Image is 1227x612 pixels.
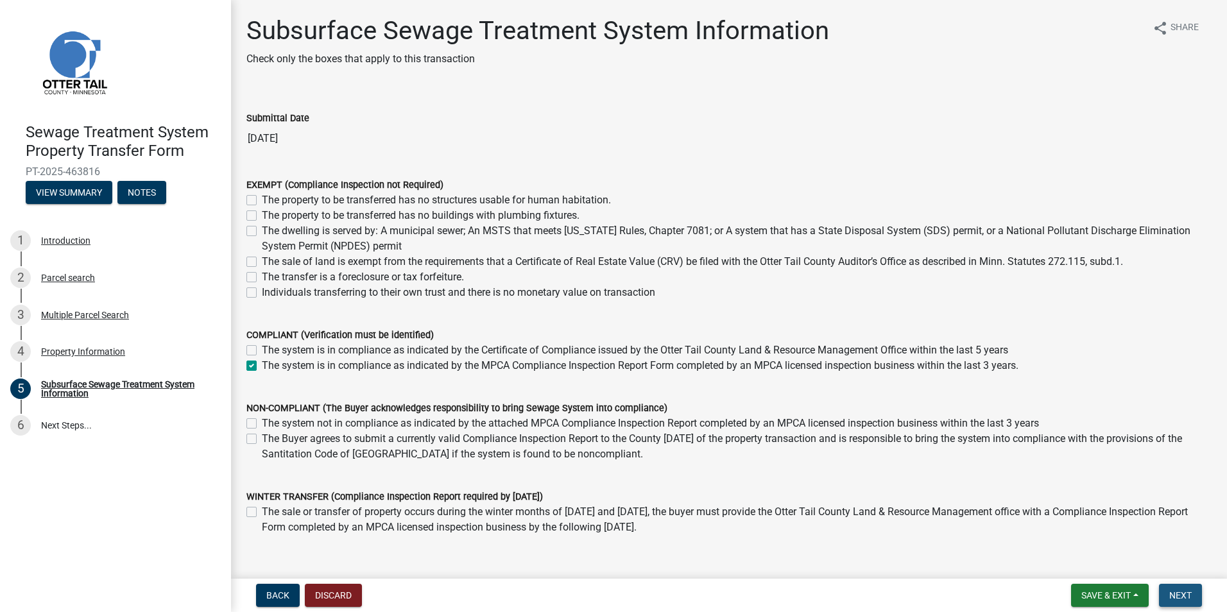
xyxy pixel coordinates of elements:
div: 6 [10,415,31,436]
i: share [1153,21,1168,36]
label: The transfer is a foreclosure or tax forfeiture. [262,269,464,285]
div: Subsurface Sewage Treatment System Information [41,380,210,398]
label: Submittal Date [246,114,309,123]
label: NON-COMPLIANT (The Buyer acknowledges responsibility to bring Sewage System into compliance) [246,404,667,413]
label: The system is in compliance as indicated by the Certificate of Compliance issued by the Otter Tai... [262,343,1008,358]
label: EXEMPT (Compliance Inspection not Required) [246,181,443,190]
button: View Summary [26,181,112,204]
span: Next [1169,590,1192,600]
label: WINTER TRANSFER (Compliance Inspection Report required by [DATE]) [246,493,543,502]
label: The dwelling is served by: A municipal sewer; An MSTS that meets [US_STATE] Rules, Chapter 7081; ... [262,223,1212,254]
div: 2 [10,268,31,288]
div: Property Information [41,347,125,356]
label: The system not in compliance as indicated by the attached MPCA Compliance Inspection Report compl... [262,416,1039,431]
label: The system is in compliance as indicated by the MPCA Compliance Inspection Report Form completed ... [262,358,1018,373]
span: Share [1171,21,1199,36]
label: The Buyer agrees to submit a currently valid Compliance Inspection Report to the County [DATE] of... [262,431,1212,462]
button: Discard [305,584,362,607]
button: Next [1159,584,1202,607]
div: 4 [10,341,31,362]
label: The property to be transferred has no buildings with plumbing fixtures. [262,208,579,223]
img: Otter Tail County, Minnesota [26,13,122,110]
div: 5 [10,378,31,399]
div: 1 [10,230,31,251]
div: Multiple Parcel Search [41,310,129,319]
wm-modal-confirm: Notes [117,188,166,198]
label: The property to be transferred has no structures usable for human habitation. [262,192,611,208]
button: Back [256,584,300,607]
label: The sale of land is exempt from the requirements that a Certificate of Real Estate Value (CRV) be... [262,254,1123,269]
span: PT-2025-463816 [26,166,205,178]
h1: Subsurface Sewage Treatment System Information [246,15,829,46]
button: Notes [117,181,166,204]
button: Save & Exit [1071,584,1149,607]
span: Back [266,590,289,600]
div: Introduction [41,236,90,245]
button: shareShare [1142,15,1209,40]
label: COMPLIANT (Verification must be identified) [246,331,434,340]
div: 3 [10,305,31,325]
span: Save & Exit [1081,590,1131,600]
p: Check only the boxes that apply to this transaction [246,51,829,67]
wm-modal-confirm: Summary [26,188,112,198]
label: The sale or transfer of property occurs during the winter months of [DATE] and [DATE], the buyer ... [262,504,1212,535]
div: Parcel search [41,273,95,282]
label: Individuals transferring to their own trust and there is no monetary value on transaction [262,285,655,300]
h4: Sewage Treatment System Property Transfer Form [26,123,221,160]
